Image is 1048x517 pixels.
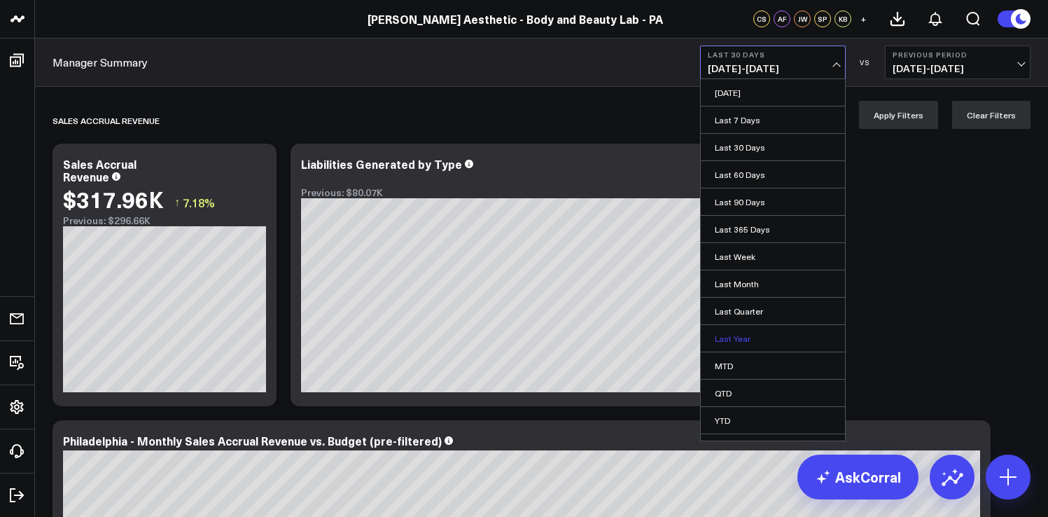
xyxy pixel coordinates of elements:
[701,161,845,188] a: Last 60 Days
[63,215,266,226] div: Previous: $296.66K
[701,352,845,379] a: MTD
[63,156,137,184] div: Sales Accrual Revenue
[885,46,1030,79] button: Previous Period[DATE]-[DATE]
[701,270,845,297] a: Last Month
[701,106,845,133] a: Last 7 Days
[63,186,164,212] div: $317.96K
[701,325,845,352] a: Last Year
[814,11,831,27] div: SP
[368,11,663,27] a: [PERSON_NAME] Aesthetic - Body and Beauty Lab - PA
[301,187,742,198] div: Previous: $80.07K
[855,11,872,27] button: +
[701,188,845,215] a: Last 90 Days
[708,50,838,59] b: Last 30 Days
[701,216,845,242] a: Last 365 Days
[952,101,1030,129] button: Clear Filters
[708,63,838,74] span: [DATE] - [DATE]
[701,134,845,160] a: Last 30 Days
[183,195,215,210] span: 7.18%
[774,11,790,27] div: AF
[53,55,148,70] a: Manager Summary
[701,380,845,406] a: QTD
[701,407,845,434] a: YTD
[700,46,846,79] button: Last 30 Days[DATE]-[DATE]
[701,243,845,270] a: Last Week
[797,455,918,499] a: AskCorral
[63,433,442,448] div: Philadelphia - Monthly Sales Accrual Revenue vs. Budget (pre-filtered)
[701,298,845,324] a: Last Quarter
[701,79,845,106] a: [DATE]
[893,63,1023,74] span: [DATE] - [DATE]
[53,104,160,137] div: Sales Accrual Revenue
[301,156,462,172] div: Liabilities Generated by Type
[859,101,938,129] button: Apply Filters
[893,50,1023,59] b: Previous Period
[794,11,811,27] div: JW
[860,14,867,24] span: +
[853,58,878,67] div: VS
[174,193,180,212] span: ↑
[834,11,851,27] div: KB
[701,434,845,461] a: Custom Dates
[753,11,770,27] div: CS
